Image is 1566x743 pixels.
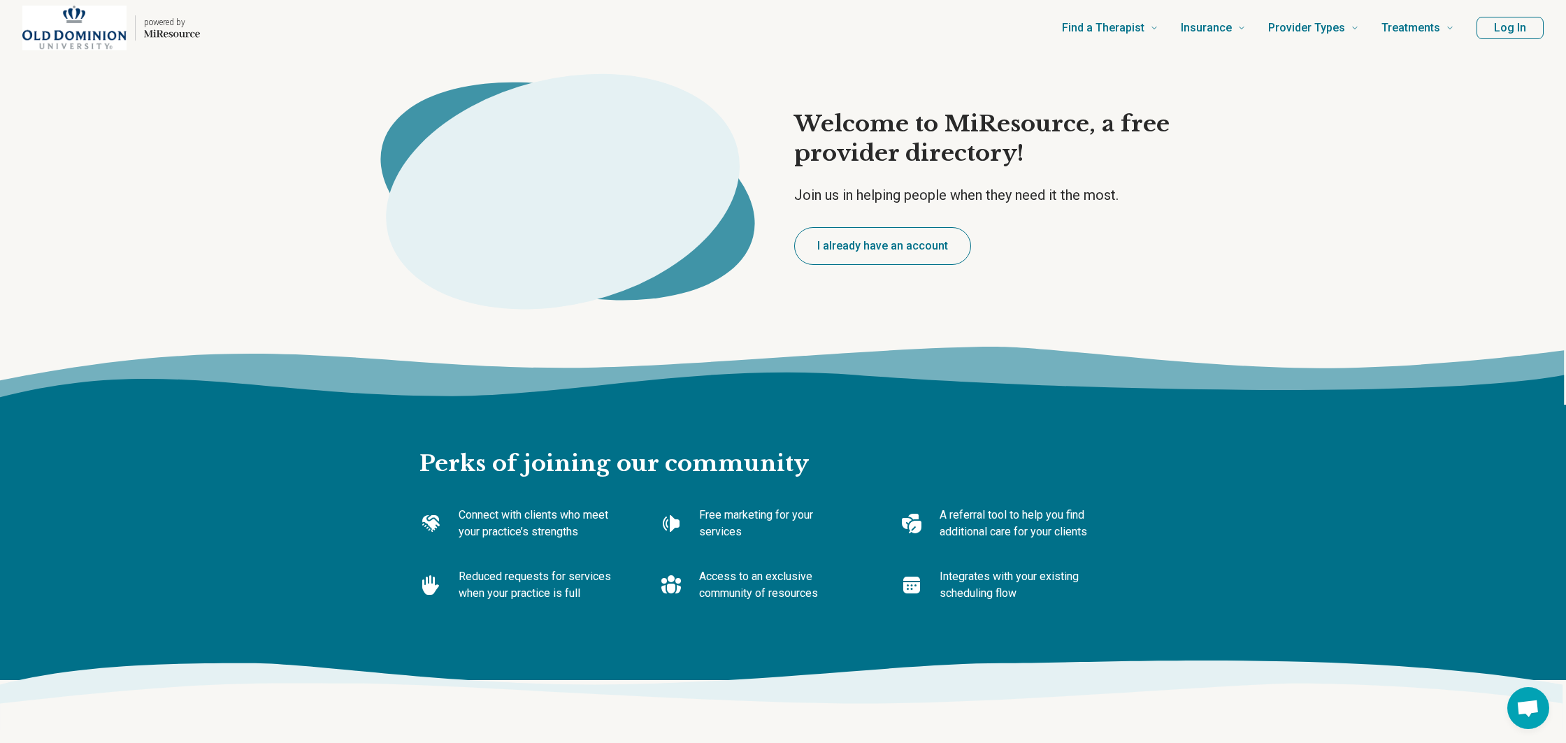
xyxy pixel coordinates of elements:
p: A referral tool to help you find additional care for your clients [940,507,1096,540]
span: Treatments [1381,18,1440,38]
p: Access to an exclusive community of resources [699,568,856,602]
span: Find a Therapist [1062,18,1144,38]
div: Open chat [1507,687,1549,729]
p: Integrates with your existing scheduling flow [940,568,1096,602]
p: Free marketing for your services [699,507,856,540]
a: Home page [22,6,200,50]
span: Provider Types [1268,18,1345,38]
p: Join us in helping people when they need it the most. [794,185,1208,205]
button: Log In [1477,17,1544,39]
p: Reduced requests for services when your practice is full [459,568,615,602]
button: I already have an account [794,227,971,265]
h1: Welcome to MiResource, a free provider directory! [794,110,1208,168]
p: powered by [144,17,200,28]
h2: Perks of joining our community [419,405,1147,479]
span: Insurance [1181,18,1232,38]
p: Connect with clients who meet your practice’s strengths [459,507,615,540]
